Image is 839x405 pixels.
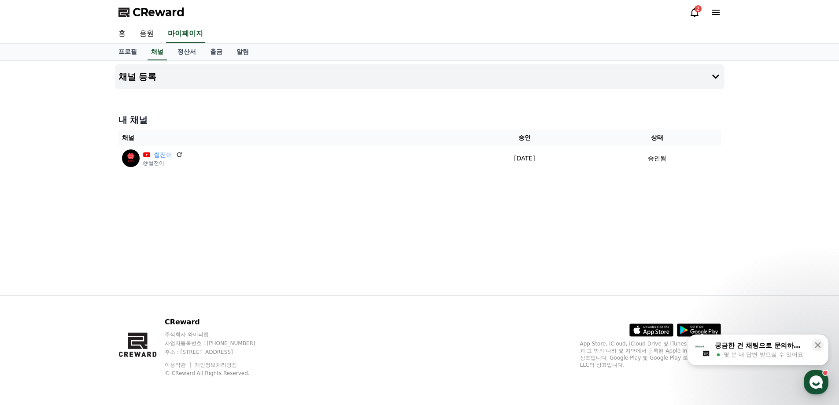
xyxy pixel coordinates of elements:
[580,340,721,368] p: App Store, iCloud, iCloud Drive 및 iTunes Store는 미국과 그 밖의 나라 및 지역에서 등록된 Apple Inc.의 서비스 상표입니다. Goo...
[165,317,272,327] p: CReward
[115,64,724,89] button: 채널 등록
[459,154,591,163] p: [DATE]
[229,44,256,60] a: 알림
[166,25,205,43] a: 마이페이지
[118,130,455,146] th: 채널
[143,160,183,167] p: @썰전이
[154,150,172,160] a: 썰전이
[203,44,229,60] a: 출금
[111,25,133,43] a: 홈
[455,130,594,146] th: 승인
[118,114,721,126] h4: 내 채널
[118,5,185,19] a: CReward
[594,130,721,146] th: 상태
[122,149,140,167] img: 썰전이
[689,7,700,18] a: 2
[133,5,185,19] span: CReward
[111,44,144,60] a: 프로필
[148,44,167,60] a: 채널
[165,340,272,347] p: 사업자등록번호 : [PHONE_NUMBER]
[165,370,272,377] p: © CReward All Rights Reserved.
[118,72,157,82] h4: 채널 등록
[133,25,161,43] a: 음원
[695,5,702,12] div: 2
[165,362,192,368] a: 이용약관
[165,331,272,338] p: 주식회사 와이피랩
[648,154,666,163] p: 승인됨
[170,44,203,60] a: 정산서
[165,349,272,356] p: 주소 : [STREET_ADDRESS]
[195,362,237,368] a: 개인정보처리방침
